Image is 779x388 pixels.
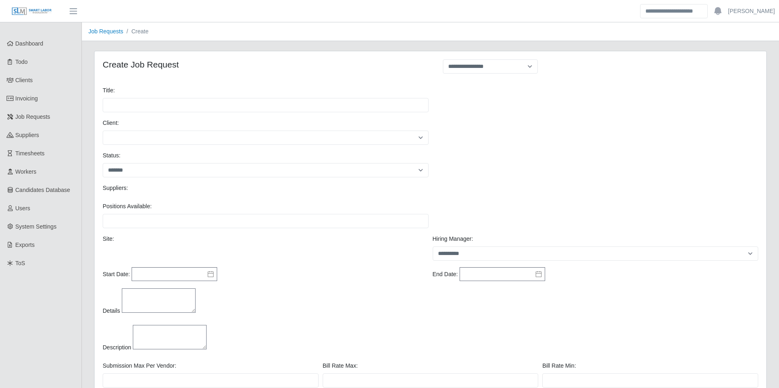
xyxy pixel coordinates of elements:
[103,86,115,95] label: Title:
[15,132,39,138] span: Suppliers
[103,343,131,352] label: Description
[15,113,51,120] span: Job Requests
[728,7,775,15] a: [PERSON_NAME]
[640,4,708,18] input: Search
[15,168,37,175] span: Workers
[15,59,28,65] span: Todo
[15,95,38,102] span: Invoicing
[103,270,130,279] label: Start Date:
[433,235,473,243] label: Hiring Manager:
[103,307,120,315] label: Details
[15,223,57,230] span: System Settings
[103,235,114,243] label: Site:
[15,242,35,248] span: Exports
[103,202,152,211] label: Positions Available:
[15,77,33,83] span: Clients
[433,270,458,279] label: End Date:
[88,28,123,35] a: Job Requests
[15,40,44,47] span: Dashboard
[15,150,45,157] span: Timesheets
[103,59,425,70] h4: Create Job Request
[103,184,128,192] label: Suppliers:
[123,27,149,36] li: Create
[11,7,52,16] img: SLM Logo
[15,187,70,193] span: Candidates Database
[15,205,31,211] span: Users
[542,362,576,370] label: Bill Rate Min:
[323,362,358,370] label: Bill Rate Max:
[103,119,119,127] label: Client:
[103,362,176,370] label: Submission Max Per Vendor:
[103,151,121,160] label: Status:
[15,260,25,266] span: ToS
